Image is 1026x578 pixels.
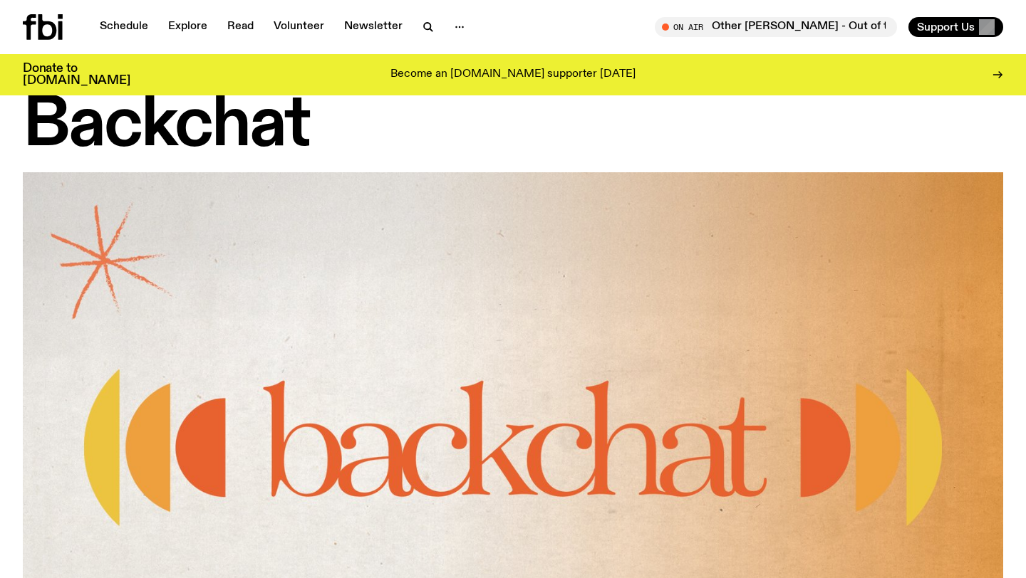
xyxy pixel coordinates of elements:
[390,68,636,81] p: Become an [DOMAIN_NAME] supporter [DATE]
[23,94,1003,158] h1: Backchat
[908,17,1003,37] button: Support Us
[265,17,333,37] a: Volunteer
[655,17,897,37] button: On AirOther [PERSON_NAME] - Out of the Box
[23,63,130,87] h3: Donate to [DOMAIN_NAME]
[160,17,216,37] a: Explore
[336,17,411,37] a: Newsletter
[917,21,975,33] span: Support Us
[219,17,262,37] a: Read
[91,17,157,37] a: Schedule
